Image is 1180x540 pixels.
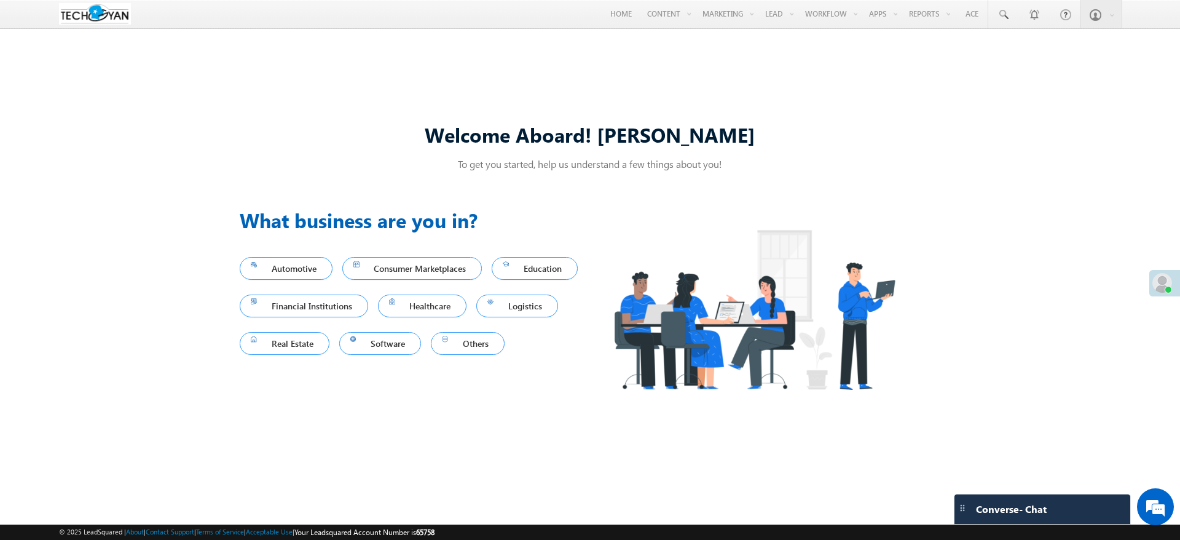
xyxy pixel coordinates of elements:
[240,205,590,235] h3: What business are you in?
[487,298,547,314] span: Logistics
[59,526,435,538] span: © 2025 LeadSquared | | | | |
[251,298,357,314] span: Financial Institutions
[503,260,567,277] span: Education
[976,504,1047,515] span: Converse - Chat
[196,528,244,536] a: Terms of Service
[350,335,411,352] span: Software
[389,298,456,314] span: Healthcare
[416,528,435,537] span: 65758
[126,528,144,536] a: About
[442,335,494,352] span: Others
[353,260,471,277] span: Consumer Marketplaces
[240,157,940,170] p: To get you started, help us understand a few things about you!
[251,335,318,352] span: Real Estate
[590,205,918,414] img: Industry.png
[59,3,131,25] img: Custom Logo
[294,528,435,537] span: Your Leadsquared Account Number is
[146,528,194,536] a: Contact Support
[246,528,293,536] a: Acceptable Use
[958,503,967,513] img: carter-drag
[251,260,321,277] span: Automotive
[240,121,940,148] div: Welcome Aboard! [PERSON_NAME]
